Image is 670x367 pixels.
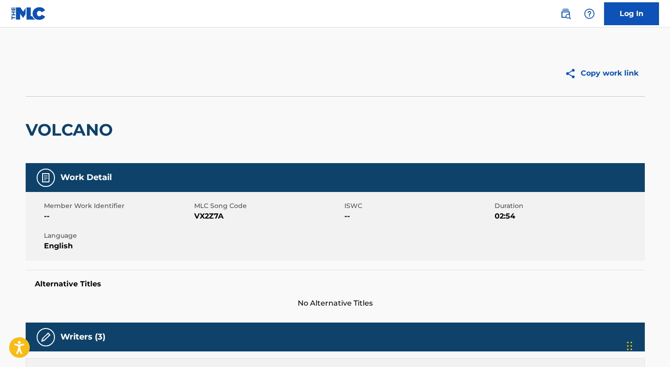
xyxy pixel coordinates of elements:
img: help [584,8,595,19]
a: Public Search [556,5,575,23]
span: -- [344,211,492,222]
iframe: Chat Widget [624,323,670,367]
div: Help [580,5,599,23]
div: Drag [627,332,632,360]
span: -- [44,211,192,222]
span: Duration [495,201,643,211]
button: Copy work link [558,62,645,85]
h5: Alternative Titles [35,279,636,289]
span: MLC Song Code [194,201,342,211]
a: Log In [604,2,659,25]
h5: Work Detail [60,172,112,183]
img: Copy work link [565,68,581,79]
img: Work Detail [40,172,51,183]
img: search [560,8,571,19]
span: Language [44,231,192,241]
h5: Writers (3) [60,332,105,342]
h2: VOLCANO [26,120,117,140]
span: Member Work Identifier [44,201,192,211]
span: 02:54 [495,211,643,222]
span: English [44,241,192,252]
img: MLC Logo [11,7,46,20]
span: ISWC [344,201,492,211]
span: No Alternative Titles [26,298,645,309]
img: Writers [40,332,51,343]
span: VX2Z7A [194,211,342,222]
